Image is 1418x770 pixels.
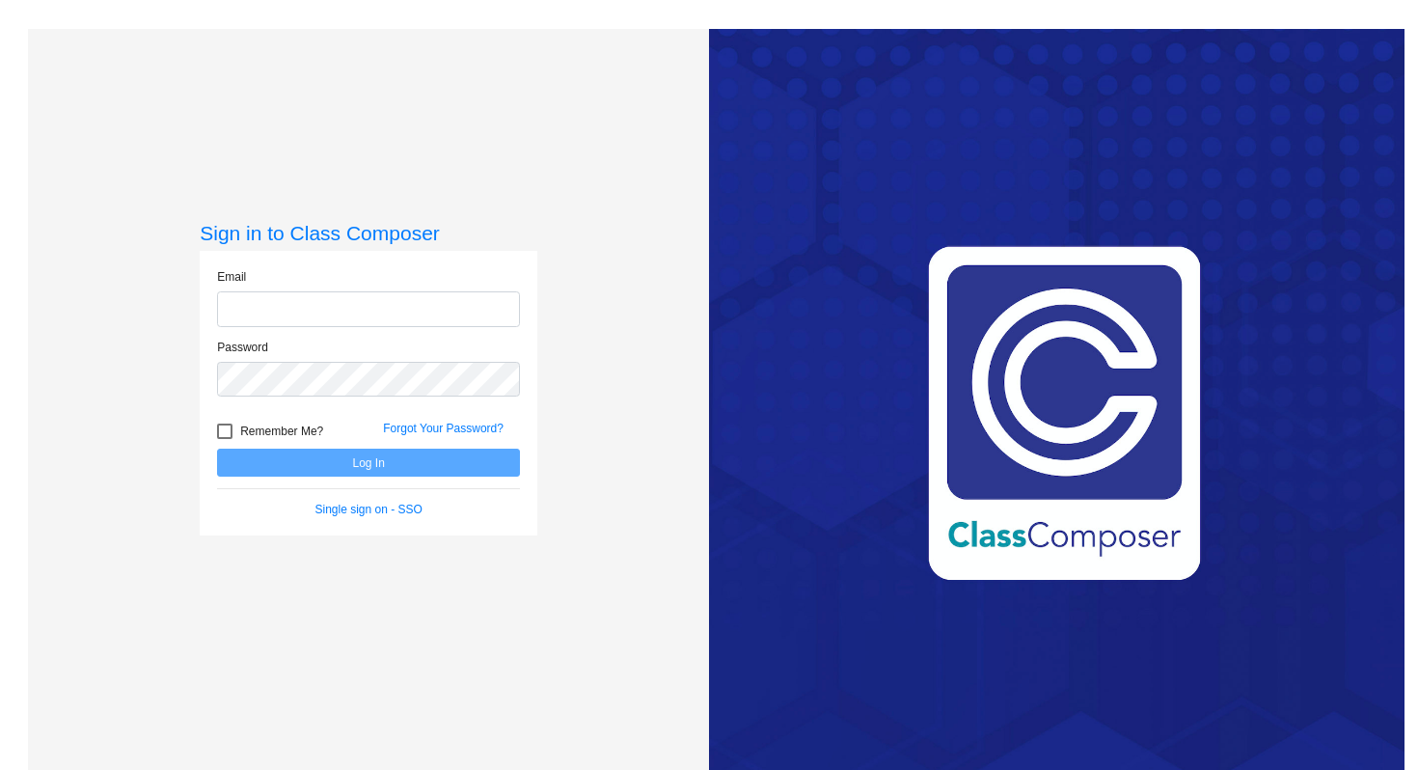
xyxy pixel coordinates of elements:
span: Remember Me? [240,420,323,443]
button: Log In [217,449,520,477]
a: Forgot Your Password? [383,422,504,435]
label: Email [217,268,246,286]
a: Single sign on - SSO [315,503,423,516]
h3: Sign in to Class Composer [200,221,537,245]
label: Password [217,339,268,356]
